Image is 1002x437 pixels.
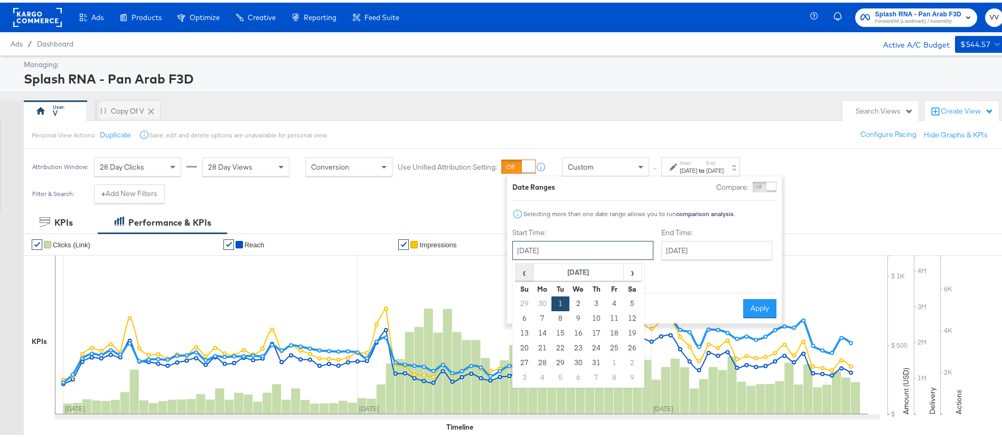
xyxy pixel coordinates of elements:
[512,180,555,190] div: Date Ranges
[223,237,234,247] a: ✔
[569,323,587,338] td: 16
[680,164,697,172] div: [DATE]
[551,338,569,353] td: 22
[587,279,605,294] th: Th
[100,160,144,169] span: 28 Day Clicks
[569,279,587,294] th: We
[960,35,990,49] div: $544.57
[11,37,23,45] span: Ads
[605,338,623,353] td: 25
[37,37,73,45] a: Dashboard
[533,309,551,323] td: 7
[661,225,776,235] label: End Time:
[32,334,47,344] div: KPIs
[533,353,551,368] td: 28
[364,11,399,19] span: Feed Suite
[855,6,977,24] button: Splash RNA - Pan Arab F3DForward3d (Landmark) / Assembly
[32,188,74,195] div: Filter & Search:
[605,294,623,309] td: 4
[551,353,569,368] td: 29
[716,180,748,190] label: Compare:
[605,279,623,294] th: Fr
[208,160,252,169] span: 28 Day Views
[446,420,473,430] div: Timeline
[24,67,1001,85] div: Splash RNA - Pan Arab F3D
[149,128,327,137] div: Save, edit and delete options are unavailable for personal view.
[623,294,641,309] td: 5
[875,6,961,17] span: Splash RNA - Pan Arab F3D
[875,15,961,23] span: Forward3d (Landmark) / Assembly
[100,127,131,137] button: Duplicate
[587,353,605,368] td: 31
[32,128,96,137] div: Personal View Actions:
[569,353,587,368] td: 30
[587,368,605,383] td: 7
[54,214,73,226] div: KPIs
[605,353,623,368] td: 1
[706,157,724,164] label: End:
[32,161,89,168] div: Attribution Window:
[605,323,623,338] td: 18
[533,338,551,353] td: 21
[853,123,924,142] button: Configure Pacing
[311,160,349,169] span: Conversion
[587,338,605,353] td: 24
[587,323,605,338] td: 17
[568,160,594,169] span: Custom
[623,353,641,368] td: 2
[551,279,569,294] th: Tu
[551,309,569,323] td: 8
[398,160,497,170] label: Use Unified Attribution Setting:
[587,294,605,309] td: 3
[101,186,106,196] strong: +
[516,294,533,309] td: 29
[623,309,641,323] td: 12
[91,11,104,19] span: Ads
[533,279,551,294] th: Mo
[512,225,653,235] label: Start Time:
[523,208,735,215] div: Selecting more than one date range allows you to run .
[623,323,641,338] td: 19
[924,127,988,137] button: Hide Graphs & KPIs
[569,368,587,383] td: 6
[24,57,1001,67] div: Managing:
[419,238,456,246] span: Impressions
[128,214,211,226] div: Performance & KPIs
[706,164,724,172] div: [DATE]
[989,9,999,21] span: VV
[928,385,937,412] text: Delivery
[551,323,569,338] td: 15
[697,164,706,172] strong: to
[650,164,660,168] span: ↑
[676,207,734,215] strong: comparison analysis
[53,238,90,246] span: Clicks (Link)
[872,33,950,49] div: Active A/C Budget
[623,279,641,294] th: Sa
[605,309,623,323] td: 11
[680,157,697,164] label: Start:
[624,262,641,277] span: ›
[248,11,276,19] span: Creative
[569,338,587,353] td: 23
[533,294,551,309] td: 30
[516,309,533,323] td: 6
[516,338,533,353] td: 20
[954,387,963,412] text: Actions
[516,279,533,294] th: Su
[132,11,162,19] span: Products
[516,262,532,277] span: ‹
[516,323,533,338] td: 13
[623,368,641,383] td: 9
[190,11,220,19] span: Optimize
[605,368,623,383] td: 8
[569,309,587,323] td: 9
[23,37,37,45] span: /
[587,309,605,323] td: 10
[551,294,569,309] td: 1
[856,104,913,114] div: Search Views
[245,238,265,246] span: Reach
[100,105,106,111] div: Drag to reorder tab
[516,353,533,368] td: 27
[743,296,776,315] button: Apply
[516,368,533,383] td: 3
